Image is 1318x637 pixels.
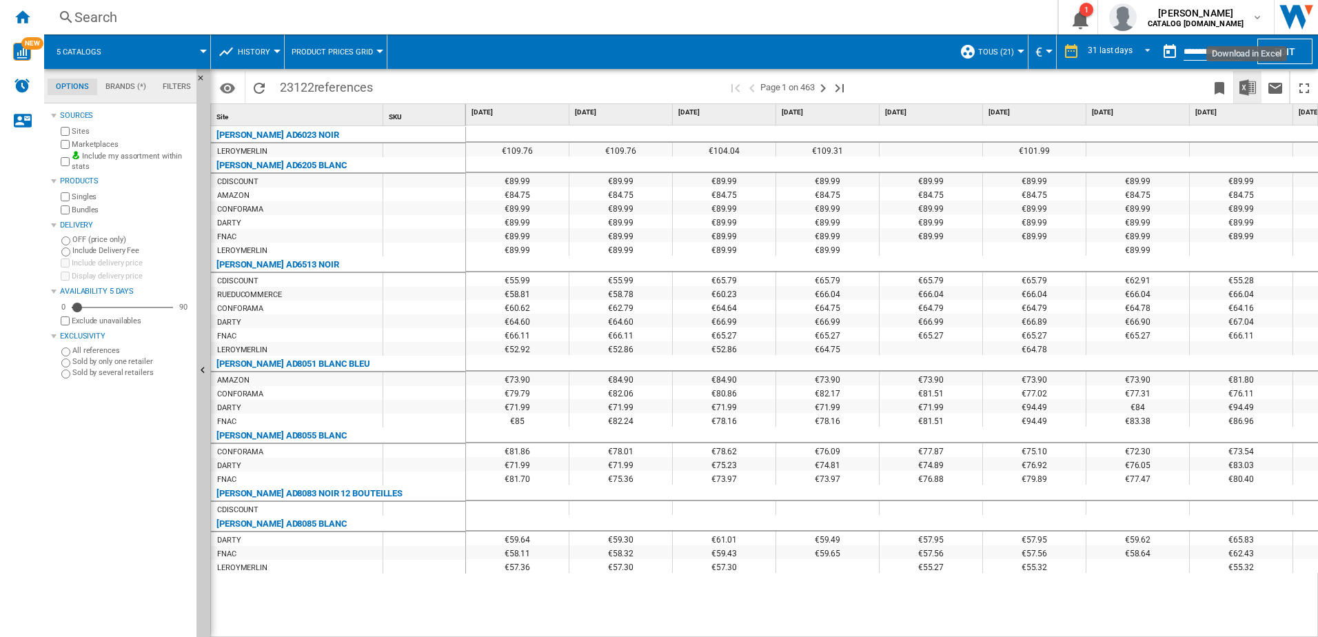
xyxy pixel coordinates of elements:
[466,413,569,427] div: €85
[292,34,380,69] div: Product prices grid
[760,71,815,103] span: Page 1 on 463
[60,176,191,187] div: Products
[673,327,775,341] div: €65.27
[72,151,80,159] img: mysite-bg-18x18.png
[154,79,199,95] md-tab-item: Filters
[776,399,879,413] div: €71.99
[673,545,775,559] div: €59.43
[880,413,982,427] div: €81.51
[466,300,569,314] div: €60.62
[176,302,191,312] div: 90
[776,187,879,201] div: €84.75
[61,316,70,325] input: Display delivery price
[673,471,775,485] div: €73.97
[983,173,1086,187] div: €89.99
[782,108,876,117] span: [DATE]
[292,48,373,57] span: Product prices grid
[1257,39,1312,64] button: Edit
[776,143,879,156] div: €109.31
[1261,71,1289,103] button: Send this report by email
[1156,38,1184,65] button: md-calendar
[217,145,267,159] div: LEROYMERLIN
[983,532,1086,545] div: €57.95
[1190,228,1292,242] div: €89.99
[60,220,191,231] div: Delivery
[1234,71,1261,103] button: Download in Excel
[1086,187,1189,201] div: €84.75
[72,151,191,172] label: Include my assortment within stats
[880,545,982,559] div: €57.56
[466,341,569,355] div: €52.92
[880,532,982,545] div: €57.95
[1086,372,1189,385] div: €73.90
[72,356,191,367] label: Sold by only one retailer
[983,272,1086,286] div: €65.79
[569,143,672,156] div: €109.76
[1190,187,1292,201] div: €84.75
[744,71,760,103] button: >Previous page
[569,272,672,286] div: €55.99
[214,104,383,125] div: Sort None
[217,401,241,415] div: DARTY
[245,71,273,103] button: Reload
[885,108,980,117] span: [DATE]
[1224,37,1249,62] button: Open calendar
[1086,173,1189,187] div: €89.99
[673,173,775,187] div: €89.99
[217,274,258,288] div: CDISCOUNT
[196,69,213,94] button: Hide
[466,443,569,457] div: €81.86
[217,343,267,357] div: LEROYMERLIN
[466,173,569,187] div: €89.99
[673,399,775,413] div: €71.99
[776,341,879,355] div: €64.75
[983,187,1086,201] div: €84.75
[61,127,70,136] input: Sites
[217,216,241,230] div: DARTY
[960,34,1021,69] div: TOUS (21)
[776,443,879,457] div: €76.09
[569,532,672,545] div: €59.30
[57,48,101,57] span: 5 catalogs
[880,300,982,314] div: €64.79
[238,48,270,57] span: History
[983,341,1086,355] div: €64.78
[1086,413,1189,427] div: €83.38
[13,43,31,61] img: wise-card.svg
[466,372,569,385] div: €73.90
[673,532,775,545] div: €61.01
[1190,385,1292,399] div: €76.11
[1086,457,1189,471] div: €76.05
[1190,372,1292,385] div: €81.80
[72,126,191,136] label: Sites
[983,545,1086,559] div: €57.56
[1086,385,1189,399] div: €77.31
[217,387,263,401] div: CONFORAMA
[72,245,191,256] label: Include Delivery Fee
[466,214,569,228] div: €89.99
[97,79,154,95] md-tab-item: Brands (*)
[61,347,70,356] input: All references
[983,457,1086,471] div: €76.92
[217,175,258,189] div: CDISCOUNT
[673,385,775,399] div: €80.86
[1190,286,1292,300] div: €66.04
[776,471,879,485] div: €73.97
[880,201,982,214] div: €89.99
[216,256,339,273] div: [PERSON_NAME] AD6513 NOIR
[880,314,982,327] div: €66.99
[776,300,879,314] div: €64.75
[466,457,569,471] div: €71.99
[575,108,669,117] span: [DATE]
[776,201,879,214] div: €89.99
[569,286,672,300] div: €58.78
[57,34,115,69] button: 5 catalogs
[217,473,236,487] div: FNAC
[880,272,982,286] div: €65.79
[569,545,672,559] div: €58.32
[389,113,402,121] span: SKU
[217,415,236,429] div: FNAC
[880,399,982,413] div: €71.99
[776,272,879,286] div: €65.79
[1190,214,1292,228] div: €89.99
